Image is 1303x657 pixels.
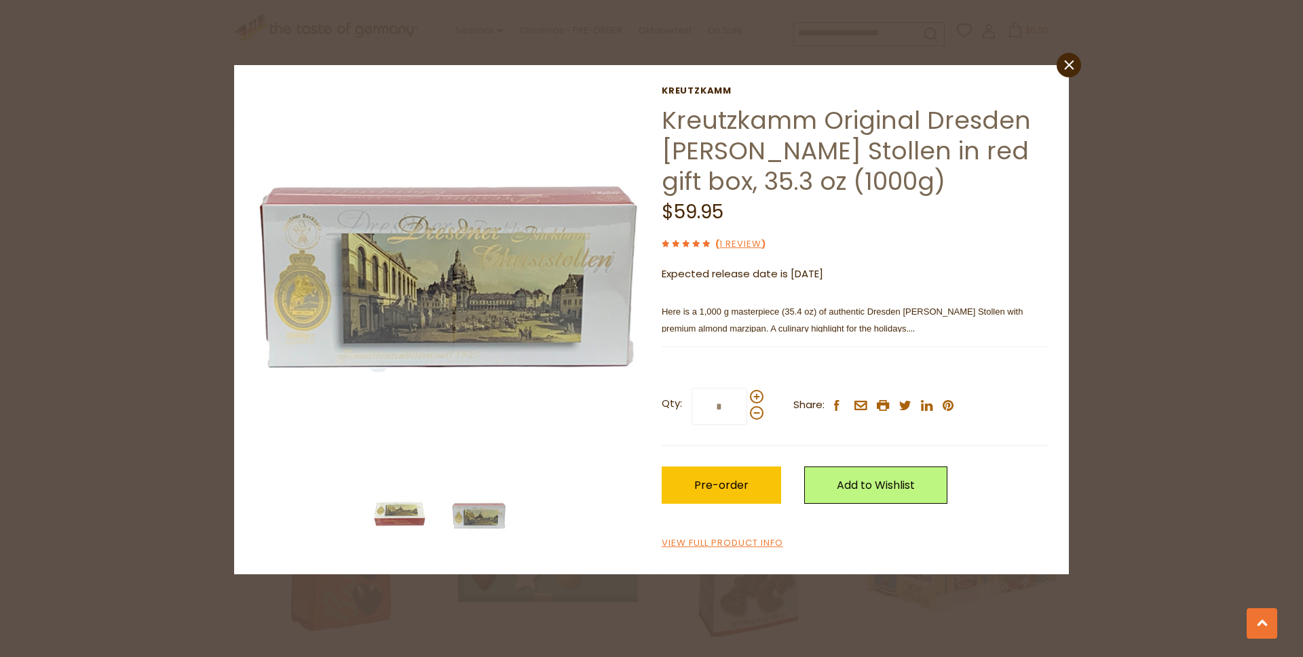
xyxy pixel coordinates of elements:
a: Kreutzkamm [662,85,1049,96]
span: Pre-order [694,477,749,493]
a: View Full Product Info [662,536,783,551]
span: Share: [793,397,825,414]
a: 1 Review [719,237,761,252]
p: Expected release date is [DATE] [662,266,1049,283]
strong: Qty: [662,395,682,412]
img: Kreutzkamm Original Dresden Christ Stollen in red gift box, 35.3 oz (1000g) [452,489,506,543]
a: Add to Wishlist [804,466,947,504]
img: Kreutzkamm Original Dresden Christ Stollen in red gift box, 35.3 oz (1000g) [254,85,642,473]
img: Kreutzkamm Original Dresden Christ Stollen in red gift box, 35.3 oz (1000g) [373,489,427,543]
span: ( ) [715,237,766,250]
input: Qty: [692,388,747,425]
button: Pre-order [662,466,781,504]
a: Kreutzkamm Original Dresden [PERSON_NAME] Stollen in red gift box, 35.3 oz (1000g) [662,103,1031,199]
span: $59.95 [662,199,723,225]
span: Here is a 1,000 g masterpiece (35.4 oz) of authentic Dresden [PERSON_NAME] Stollen with premium a... [662,306,1023,335]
